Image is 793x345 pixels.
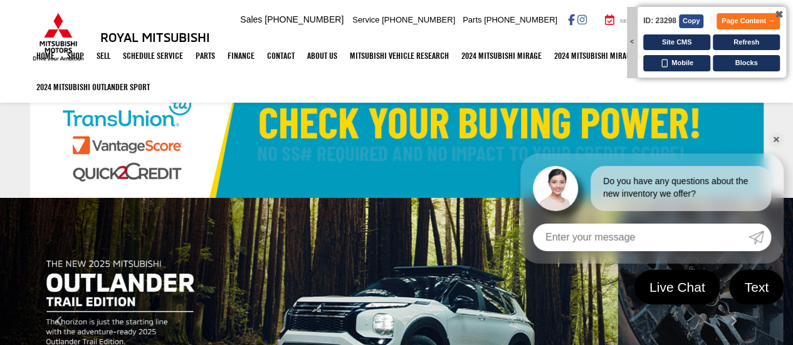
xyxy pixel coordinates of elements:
[643,34,710,51] button: Site CMS
[533,224,748,251] input: Enter your message
[738,279,775,296] span: Text
[577,14,587,24] a: Instagram: Click to visit our Instagram page
[117,40,189,71] a: Schedule Service: Opens in a new tab
[533,166,578,211] img: Agent profile photo
[713,55,780,71] button: Blocks
[221,40,261,71] a: Finance
[729,270,784,304] a: Text
[643,279,712,296] span: Live Chat
[713,34,780,51] button: Refresh
[382,15,455,24] span: [PHONE_NUMBER]
[189,40,221,71] a: Parts: Opens in a new tab
[455,40,548,71] a: 2024 Mitsubishi Mirage
[265,14,344,24] span: [PHONE_NUMBER]
[643,55,710,71] button: Mobile
[679,14,704,28] button: Copy
[30,73,764,198] img: Check Your Buying Power
[634,270,720,304] a: Live Chat
[100,30,210,44] h3: Royal Mitsubishi
[620,18,642,24] span: Service
[30,71,156,103] a: 2024 Mitsubishi Outlander SPORT
[30,13,87,61] img: Mitsubishi
[61,40,90,71] a: Shop
[90,40,117,71] a: Sell
[344,40,455,71] a: Mitsubishi Vehicle Research
[627,7,637,78] div: <
[484,15,557,24] span: [PHONE_NUMBER]
[643,16,676,26] span: ID: 23298
[591,166,771,211] div: Do you have any questions about the new inventory we offer?
[30,40,61,71] a: Home
[548,40,651,71] a: 2024 Mitsubishi Mirage G4
[748,224,771,251] a: Submit
[261,40,301,71] a: Contact
[568,14,575,24] a: Facebook: Click to visit our Facebook page
[775,10,783,20] span: ✖
[463,15,481,24] span: Parts
[352,15,379,24] span: Service
[596,14,651,26] a: Service
[717,13,780,29] button: Page Content →
[301,40,344,71] a: About Us
[240,14,262,24] span: Sales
